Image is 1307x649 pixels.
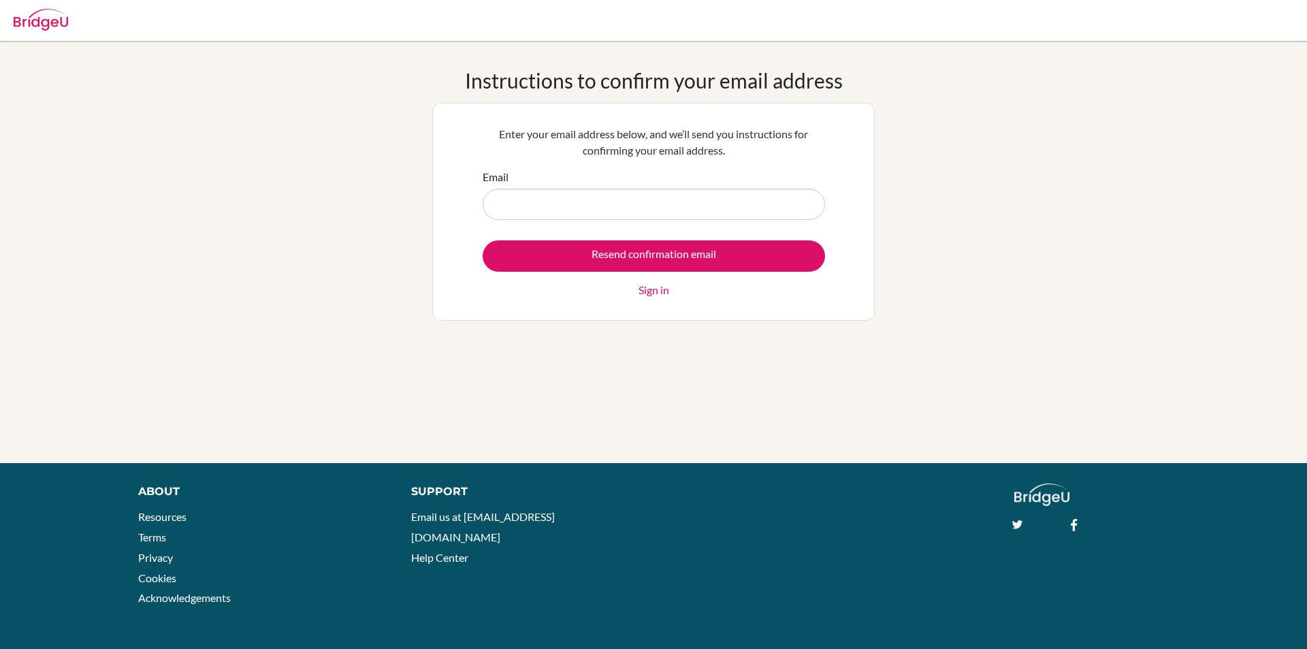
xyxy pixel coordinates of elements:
div: About [138,484,381,500]
a: Privacy [138,551,173,564]
a: Acknowledgements [138,591,231,604]
img: Bridge-U [14,9,68,31]
h1: Instructions to confirm your email address [465,68,843,93]
a: Terms [138,531,166,543]
div: Support [411,484,638,500]
a: Cookies [138,571,176,584]
img: logo_white@2x-f4f0deed5e89b7ecb1c2cc34c3e3d731f90f0f143d5ea2071677605dd97b5244.png [1014,484,1069,506]
input: Resend confirmation email [483,240,825,272]
a: Sign in [639,282,669,298]
p: Enter your email address below, and we’ll send you instructions for confirming your email address. [483,126,825,159]
a: Email us at [EMAIL_ADDRESS][DOMAIN_NAME] [411,510,555,543]
a: Help Center [411,551,468,564]
a: Resources [138,510,187,523]
label: Email [483,169,509,185]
